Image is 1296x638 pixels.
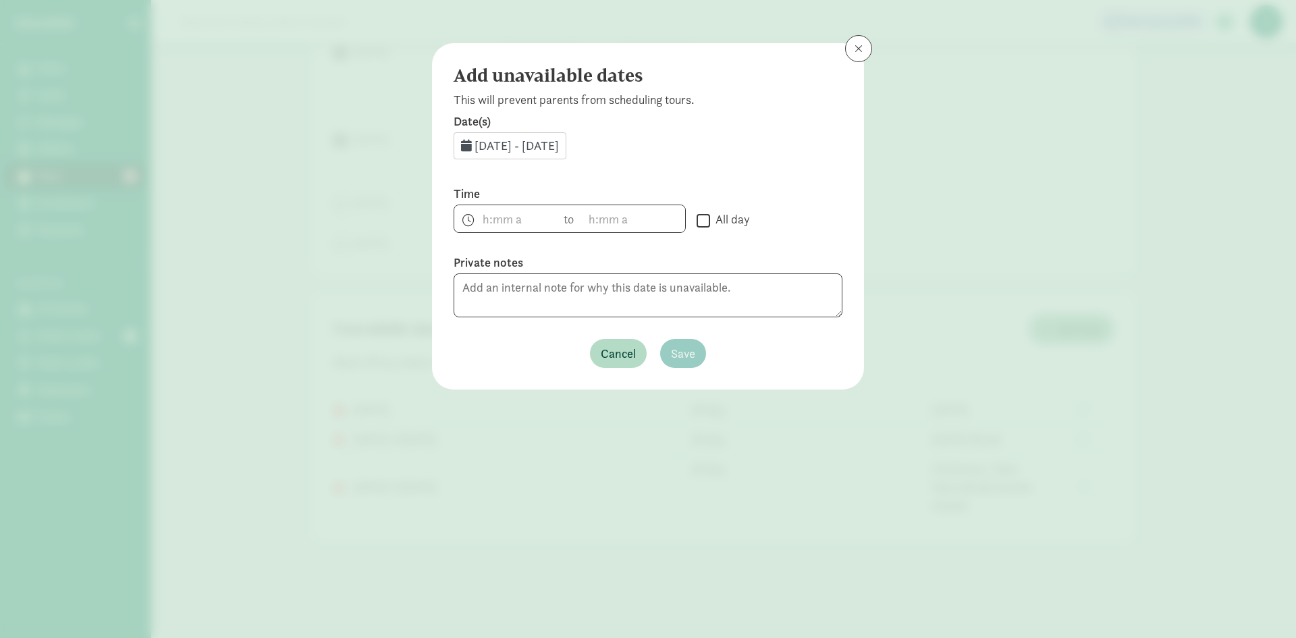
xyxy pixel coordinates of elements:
span: to [564,210,576,228]
span: [DATE] - [DATE] [475,138,559,153]
p: This will prevent parents from scheduling tours. [454,92,842,108]
button: Cancel [590,339,647,368]
button: Save [660,339,706,368]
label: Date(s) [454,113,842,130]
span: Cancel [601,344,636,363]
label: All day [710,211,750,228]
span: Save [671,344,695,363]
label: Time [454,186,686,202]
input: h:mm a [583,205,685,232]
label: Private notes [454,255,842,271]
h4: Add unavailable dates [454,65,832,86]
input: h:mm a [454,205,557,232]
iframe: Chat Widget [1228,573,1296,638]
